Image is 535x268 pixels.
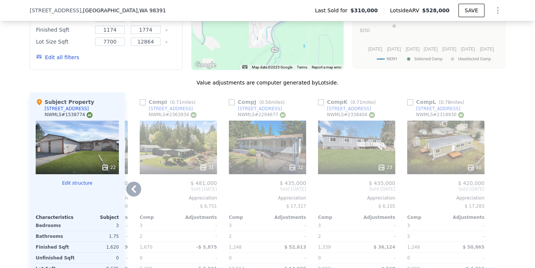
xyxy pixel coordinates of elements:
[79,253,119,263] div: 0
[407,231,444,242] div: 2
[36,253,76,263] div: Unfinished Sqft
[318,106,371,112] a: [STREET_ADDRESS]
[318,231,355,242] div: 2
[140,195,217,201] div: Appreciation
[36,220,76,231] div: Bedrooms
[378,204,395,209] span: $ 6,105
[318,98,379,106] div: Comp K
[369,180,395,186] span: $ 435,000
[358,220,395,231] div: -
[407,186,484,192] span: Sold [DATE]
[36,242,76,252] div: Finished Sqft
[36,231,76,242] div: Bathrooms
[140,98,198,106] div: Comp I
[45,106,89,112] div: [STREET_ADDRESS]
[256,100,288,105] span: ( miles)
[81,7,166,14] span: , [GEOGRAPHIC_DATA]
[490,3,505,18] button: Show Options
[318,245,331,250] span: 1,339
[458,112,464,118] img: NWMLS Logo
[30,79,505,86] div: Value adjustments are computer generated by Lotside .
[229,186,306,192] span: Sold [DATE]
[165,29,168,32] button: Clear
[480,47,494,52] text: [DATE]
[407,255,410,261] span: 0
[200,204,217,209] span: $ 6,751
[350,7,378,14] span: $310,000
[441,100,451,105] span: 0.78
[261,100,271,105] span: 0.56
[229,255,232,261] span: 0
[378,164,392,171] div: 23
[140,223,143,228] span: 3
[180,253,217,263] div: -
[447,220,484,231] div: -
[256,28,264,41] div: 14516 Greenbelt Dr E
[386,57,398,61] text: 98391
[229,106,282,112] a: [STREET_ADDRESS]
[280,112,286,118] img: NWMLS Logo
[79,242,119,252] div: 1,620
[406,47,420,52] text: [DATE]
[416,112,464,118] div: NWMLS # 2318930
[357,214,395,220] div: Adjustments
[253,35,262,48] div: 21702 148th St E
[137,7,166,13] span: , WA 98391
[140,186,217,192] span: Sold [DATE]
[407,214,446,220] div: Comp
[327,112,375,118] div: NWMLS # 2338404
[407,223,410,228] span: 3
[229,245,241,250] span: 1,248
[352,100,362,105] span: 0.71
[267,214,306,220] div: Adjustments
[414,57,442,61] text: Selected Comp
[465,204,484,209] span: $ 17,283
[358,253,395,263] div: -
[393,17,396,22] text: H
[318,214,357,220] div: Comp
[193,60,218,70] img: Google
[358,231,395,242] div: -
[447,253,484,263] div: -
[200,164,214,171] div: 31
[461,47,475,52] text: [DATE]
[318,255,321,261] span: 0
[30,7,81,14] span: [STREET_ADDRESS]
[191,112,197,118] img: NWMLS Logo
[269,231,306,242] div: -
[149,106,193,112] div: [STREET_ADDRESS]
[407,195,484,201] div: Appreciation
[197,245,217,250] span: -$ 5,875
[140,106,193,112] a: [STREET_ADDRESS]
[36,54,79,61] button: Edit all filters
[229,231,266,242] div: 2
[238,106,282,112] div: [STREET_ADDRESS]
[407,98,467,106] div: Comp L
[436,100,467,105] span: ( miles)
[167,100,198,105] span: ( miles)
[229,223,232,228] span: 3
[229,195,306,201] div: Appreciation
[36,180,119,186] button: Edit structure
[360,28,370,33] text: $250
[318,186,395,192] span: Sold [DATE]
[87,112,93,118] img: NWMLS Logo
[297,65,307,69] a: Terms (opens in new tab)
[36,36,91,47] div: Lot Size Sqft
[180,220,217,231] div: -
[238,112,286,118] div: NWMLS # 2294677
[458,57,491,61] text: Unselected Comp
[447,231,484,242] div: -
[79,220,119,231] div: 3
[390,7,422,14] span: Lotside ARV
[140,245,152,250] span: 1,670
[458,4,484,17] button: SAVE
[369,112,375,118] img: NWMLS Logo
[178,214,217,220] div: Adjustments
[407,106,460,112] a: [STREET_ADDRESS]
[289,164,303,171] div: 32
[140,255,143,261] span: 0
[416,106,460,112] div: [STREET_ADDRESS]
[165,41,168,44] button: Clear
[242,65,247,68] button: Keyboard shortcuts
